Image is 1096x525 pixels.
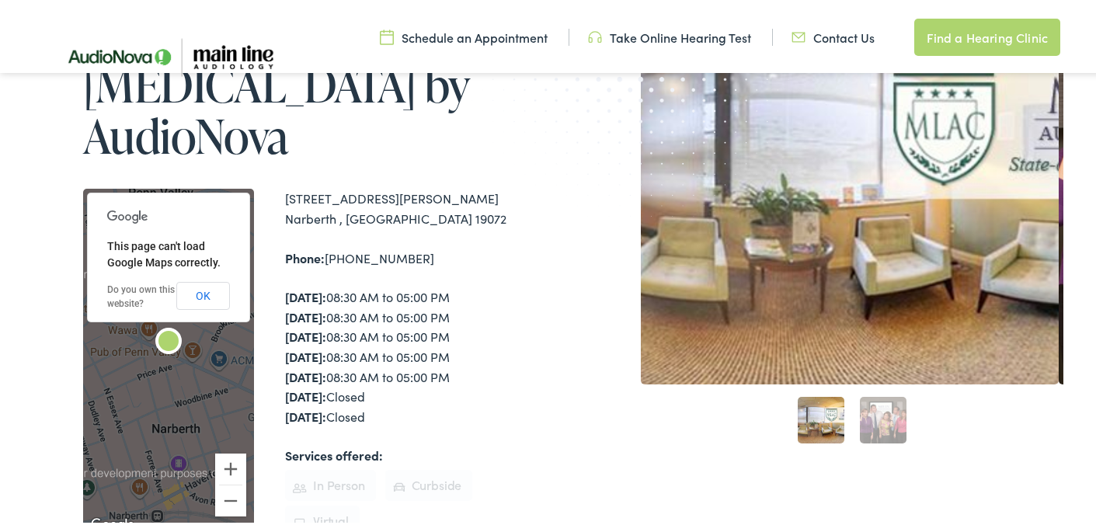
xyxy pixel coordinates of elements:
[176,279,230,307] button: OK
[285,384,326,402] strong: [DATE]:
[285,405,326,422] strong: [DATE]:
[385,467,473,498] li: Curbside
[215,482,246,513] button: Zoom out
[107,281,175,306] a: Do you own this website?
[798,394,844,440] a: 1
[150,322,187,359] div: Main Line Audiology by AudioNova
[285,285,326,302] strong: [DATE]:
[285,443,383,461] strong: Services offered:
[285,246,325,263] strong: Phone:
[83,5,554,158] h1: Main Line [MEDICAL_DATA] by AudioNova
[792,26,875,43] a: Contact Us
[285,186,554,225] div: [STREET_ADDRESS][PERSON_NAME] Narberth , [GEOGRAPHIC_DATA] 19072
[588,26,751,43] a: Take Online Hearing Test
[215,450,246,482] button: Zoom in
[380,26,548,43] a: Schedule an Appointment
[792,26,805,43] img: utility icon
[285,325,326,342] strong: [DATE]:
[588,26,602,43] img: utility icon
[914,16,1060,53] a: Find a Hearing Clinic
[380,26,394,43] img: utility icon
[285,345,326,362] strong: [DATE]:
[285,305,326,322] strong: [DATE]:
[860,394,906,440] a: 2
[285,467,376,498] li: In Person
[107,237,221,266] span: This page can't load Google Maps correctly.
[285,365,326,382] strong: [DATE]:
[285,284,554,423] div: 08:30 AM to 05:00 PM 08:30 AM to 05:00 PM 08:30 AM to 05:00 PM 08:30 AM to 05:00 PM 08:30 AM to 0...
[285,245,554,266] div: [PHONE_NUMBER]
